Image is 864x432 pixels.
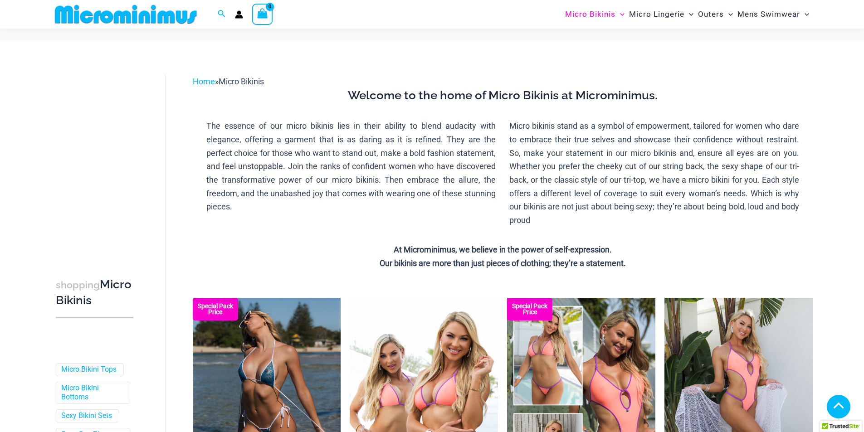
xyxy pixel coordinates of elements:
span: Menu Toggle [615,3,625,26]
a: Search icon link [218,9,226,20]
img: MM SHOP LOGO FLAT [51,4,200,24]
span: shopping [56,279,100,291]
span: Outers [698,3,724,26]
nav: Site Navigation [561,1,813,27]
b: Special Pack Price [507,303,552,315]
a: Sexy Bikini Sets [61,411,112,421]
a: Home [193,77,215,86]
h3: Welcome to the home of Micro Bikinis at Microminimus. [200,88,806,103]
p: Micro bikinis stand as a symbol of empowerment, tailored for women who dare to embrace their true... [509,119,799,227]
a: View Shopping Cart, empty [252,4,273,24]
a: Micro Bikini Tops [61,365,117,374]
h3: Micro Bikinis [56,277,133,308]
span: Micro Lingerie [629,3,684,26]
a: Micro Bikini Bottoms [61,383,123,403]
iframe: TrustedSite Certified [56,68,137,249]
p: The essence of our micro bikinis lies in their ability to blend audacity with elegance, offering ... [206,119,496,214]
span: Micro Bikinis [219,77,264,86]
a: Account icon link [235,10,243,19]
a: OutersMenu ToggleMenu Toggle [696,3,735,26]
a: Micro BikinisMenu ToggleMenu Toggle [563,3,627,26]
a: Mens SwimwearMenu ToggleMenu Toggle [735,3,811,26]
strong: At Microminimus, we believe in the power of self-expression. [394,245,612,254]
span: » [193,77,264,86]
span: Menu Toggle [724,3,733,26]
span: Menu Toggle [684,3,693,26]
b: Special Pack Price [193,303,238,315]
span: Menu Toggle [800,3,809,26]
span: Mens Swimwear [737,3,800,26]
a: Micro LingerieMenu ToggleMenu Toggle [627,3,696,26]
span: Micro Bikinis [565,3,615,26]
strong: Our bikinis are more than just pieces of clothing; they’re a statement. [380,258,626,268]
